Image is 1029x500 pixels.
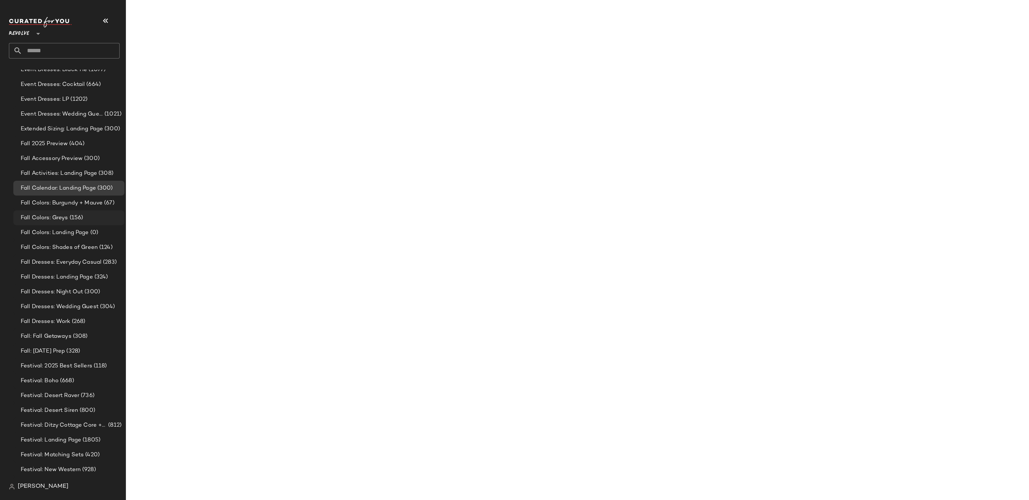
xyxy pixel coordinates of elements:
[84,451,100,459] span: (420)
[81,436,100,444] span: (1805)
[18,482,69,491] span: [PERSON_NAME]
[59,377,74,385] span: (668)
[21,436,81,444] span: Festival: Landing Page
[85,80,101,89] span: (664)
[70,317,86,326] span: (268)
[107,421,121,430] span: (812)
[103,199,114,207] span: (67)
[99,303,115,311] span: (304)
[65,347,80,356] span: (328)
[79,391,94,400] span: (736)
[21,362,92,370] span: Festival: 2025 Best Sellers
[21,95,69,104] span: Event Dresses: LP
[21,258,101,267] span: Fall Dresses: Everyday Casual
[96,184,113,193] span: (300)
[97,169,113,178] span: (308)
[21,199,103,207] span: Fall Colors: Burgundy + Mauve
[21,184,96,193] span: Fall Calendar: Landing Page
[103,110,121,119] span: (1021)
[21,303,99,311] span: Fall Dresses: Wedding Guest
[21,273,93,281] span: Fall Dresses: Landing Page
[9,17,72,27] img: cfy_white_logo.C9jOOHJF.svg
[101,258,117,267] span: (283)
[21,140,68,148] span: Fall 2025 Preview
[83,154,100,163] span: (300)
[69,95,87,104] span: (1202)
[21,66,87,74] span: Event Dresses: Black Tie
[78,406,95,415] span: (800)
[21,229,89,237] span: Fall Colors: Landing Page
[21,391,79,400] span: Festival: Desert Raver
[89,229,98,237] span: (0)
[21,451,84,459] span: Festival: Matching Sets
[21,377,59,385] span: Festival: Boho
[87,66,106,74] span: (1077)
[21,332,71,341] span: Fall: Fall Getaways
[83,288,100,296] span: (300)
[21,406,78,415] span: Festival: Desert Siren
[21,466,81,474] span: Festival: New Western
[93,273,108,281] span: (324)
[21,317,70,326] span: Fall Dresses: Work
[103,125,120,133] span: (300)
[68,140,84,148] span: (404)
[21,80,85,89] span: Event Dresses: Cocktail
[9,25,29,39] span: Revolve
[92,362,107,370] span: (118)
[21,154,83,163] span: Fall Accessory Preview
[21,288,83,296] span: Fall Dresses: Night Out
[21,169,97,178] span: Fall Activities: Landing Page
[71,332,88,341] span: (308)
[21,125,103,133] span: Extended Sizing: Landing Page
[81,466,96,474] span: (928)
[21,214,68,222] span: Fall Colors: Greys
[9,484,15,490] img: svg%3e
[21,421,107,430] span: Festival: Ditzy Cottage Core + Boho
[21,243,98,252] span: Fall Colors: Shades of Green
[68,214,83,222] span: (156)
[21,110,103,119] span: Event Dresses: Wedding Guest
[98,243,113,252] span: (124)
[21,347,65,356] span: Fall: [DATE] Prep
